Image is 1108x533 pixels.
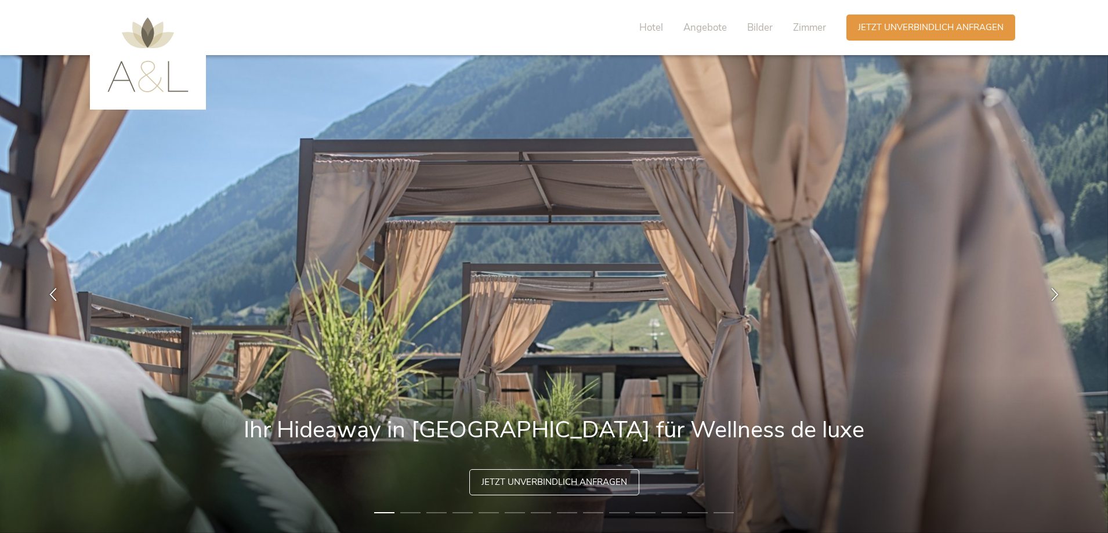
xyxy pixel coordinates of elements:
[858,21,1004,34] span: Jetzt unverbindlich anfragen
[639,21,663,34] span: Hotel
[481,476,627,488] span: Jetzt unverbindlich anfragen
[793,21,826,34] span: Zimmer
[683,21,727,34] span: Angebote
[747,21,773,34] span: Bilder
[107,17,189,92] img: AMONTI & LUNARIS Wellnessresort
